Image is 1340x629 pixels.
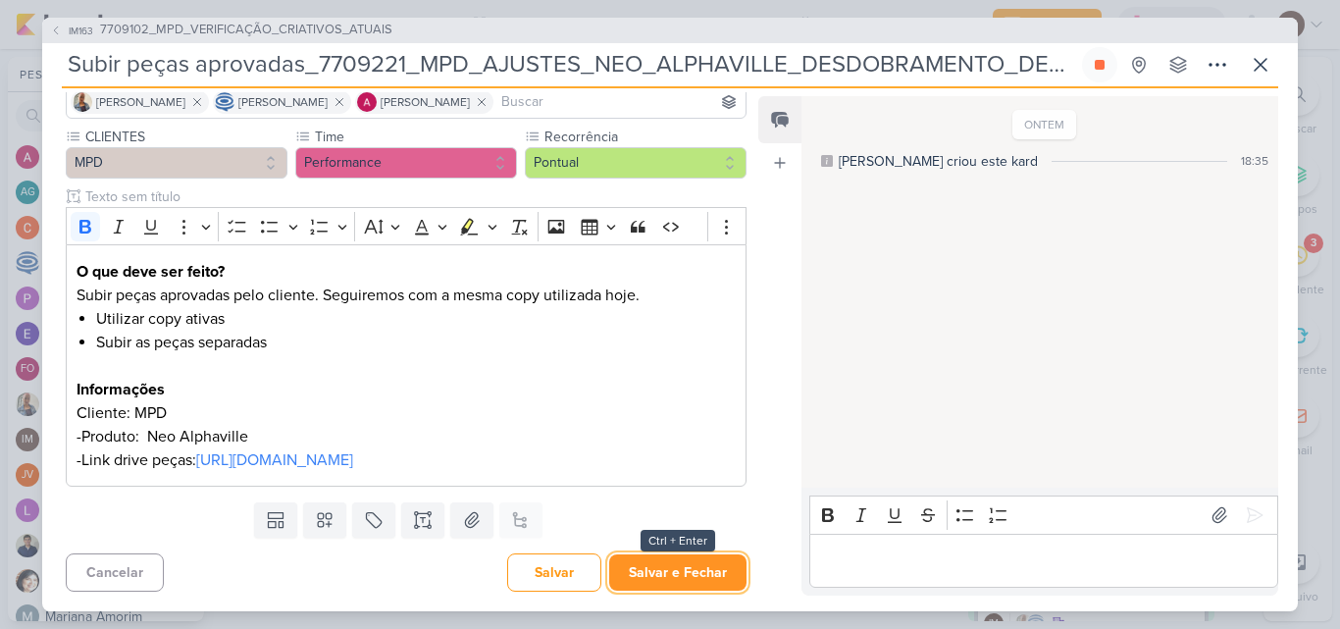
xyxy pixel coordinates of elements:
div: 18:35 [1241,152,1268,170]
strong: O que deve ser feito? [77,262,225,282]
label: Recorrência [542,127,747,147]
span: [PERSON_NAME] [96,93,185,111]
button: MPD [66,147,287,179]
a: [URL][DOMAIN_NAME] [196,450,353,470]
div: [PERSON_NAME] criou este kard [839,151,1038,172]
label: Time [313,127,517,147]
button: Cancelar [66,553,164,592]
button: Salvar [507,553,601,592]
li: Utilizar copy ativas [96,307,736,331]
div: Editor toolbar [809,496,1278,534]
p: Cliente: MPD [77,401,736,425]
div: Editor toolbar [66,207,747,245]
img: Caroline Traven De Andrade [215,92,234,112]
div: Ctrl + Enter [641,530,715,551]
input: Buscar [497,90,742,114]
input: Texto sem título [81,186,747,207]
button: Performance [295,147,517,179]
button: Pontual [525,147,747,179]
div: Parar relógio [1092,57,1108,73]
input: Kard Sem Título [62,47,1078,82]
img: Alessandra Gomes [357,92,377,112]
p: -Produto: Neo Alphaville [77,425,736,448]
span: [PERSON_NAME] [238,93,328,111]
strong: Informações [77,380,165,399]
span: [PERSON_NAME] [381,93,470,111]
img: Iara Santos [73,92,92,112]
p: Subir peças aprovadas pelo cliente. Seguiremos com a mesma copy utilizada hoje. [77,284,736,307]
li: Subir as peças separadas [96,331,736,378]
button: Salvar e Fechar [609,554,747,591]
label: CLIENTES [83,127,287,147]
div: Editor editing area: main [809,534,1278,588]
p: -Link drive peças: [77,448,736,472]
div: Editor editing area: main [66,244,747,487]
